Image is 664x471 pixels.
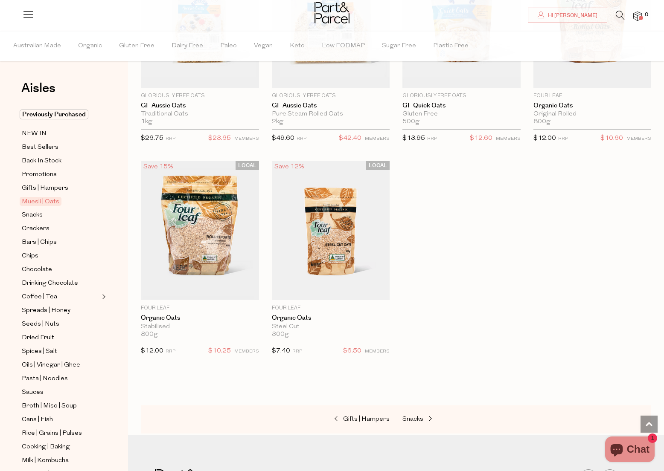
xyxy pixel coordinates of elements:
[22,346,99,357] a: Spices | Salt
[22,347,57,357] span: Spices | Salt
[22,129,47,139] span: NEW IN
[297,136,306,141] small: RRP
[402,414,488,425] a: Snacks
[100,292,106,302] button: Expand/Collapse Coffee | Tea
[470,133,492,144] span: $12.60
[166,136,175,141] small: RRP
[292,349,302,354] small: RRP
[78,31,102,61] span: Organic
[402,110,521,118] div: Gluten Free
[172,31,203,61] span: Dairy Free
[533,135,556,142] span: $12.00
[220,31,237,61] span: Paleo
[496,136,521,141] small: MEMBERS
[603,436,657,464] inbox-online-store-chat: Shopify online store chat
[141,102,259,110] a: GF Aussie Oats
[290,31,305,61] span: Keto
[315,2,349,23] img: Part&Parcel
[272,102,390,110] a: GF Aussie Oats
[322,31,365,61] span: Low FODMAP
[22,374,68,384] span: Pasta | Noodles
[272,161,307,173] div: Save 12%
[528,8,607,23] a: Hi [PERSON_NAME]
[272,348,290,354] span: $7.40
[22,170,57,180] span: Promotions
[22,442,70,452] span: Cooking | Baking
[22,224,50,234] span: Crackers
[402,118,419,126] span: 500g
[22,292,57,302] span: Coffee | Tea
[22,142,58,153] span: Best Sellers
[22,373,99,384] a: Pasta | Noodles
[382,31,416,61] span: Sugar Free
[22,156,61,166] span: Back In Stock
[22,305,99,316] a: Spreads | Honey
[272,314,390,322] a: Organic Oats
[22,319,59,329] span: Seeds | Nuts
[365,349,390,354] small: MEMBERS
[546,12,597,19] span: Hi [PERSON_NAME]
[272,331,289,338] span: 300g
[22,401,77,411] span: Broth | Miso | Soup
[22,319,99,329] a: Seeds | Nuts
[141,348,163,354] span: $12.00
[234,349,259,354] small: MEMBERS
[22,278,78,289] span: Drinking Chocolate
[272,92,390,100] p: Gloriously Free Oats
[20,197,61,206] span: Muesli | Oats
[208,133,231,144] span: $23.65
[141,135,163,142] span: $26.75
[141,331,158,338] span: 800g
[141,314,259,322] a: Organic Oats
[141,92,259,100] p: Gloriously Free Oats
[22,442,99,452] a: Cooking | Baking
[22,265,52,275] span: Chocolate
[141,161,176,173] div: Save 15%
[558,136,568,141] small: RRP
[234,136,259,141] small: MEMBERS
[643,11,650,19] span: 0
[22,333,54,343] span: Dried Fruit
[22,360,99,370] a: Oils | Vinegar | Ghee
[22,183,99,194] a: Gifts | Hampers
[304,414,390,425] a: Gifts | Hampers
[22,169,99,180] a: Promotions
[272,118,283,126] span: 2kg
[208,346,231,357] span: $10.25
[272,304,390,312] p: Four Leaf
[22,292,99,302] a: Coffee | Tea
[366,161,390,170] span: LOCAL
[22,128,99,139] a: NEW IN
[22,332,99,343] a: Dried Fruit
[22,223,99,234] a: Crackers
[22,387,99,398] a: Sauces
[22,142,99,153] a: Best Sellers
[365,136,390,141] small: MEMBERS
[22,456,69,466] span: Milk | Kombucha
[22,278,99,289] a: Drinking Chocolate
[633,12,642,20] a: 0
[626,136,651,141] small: MEMBERS
[141,118,152,126] span: 1kg
[22,455,99,466] a: Milk | Kombucha
[22,415,53,425] span: Cans | Fish
[22,306,70,316] span: Spreads | Honey
[533,110,652,118] div: Original Rolled
[533,92,652,100] p: Four Leaf
[22,428,82,439] span: Rice | Grains | Pulses
[272,135,294,142] span: $49.60
[22,196,99,207] a: Muesli | Oats
[22,183,68,194] span: Gifts | Hampers
[141,110,259,118] div: Traditional Oats
[22,251,38,261] span: Chips
[21,79,55,98] span: Aisles
[22,210,43,220] span: Snacks
[22,210,99,220] a: Snacks
[22,401,99,411] a: Broth | Miso | Soup
[22,251,99,261] a: Chips
[166,349,175,354] small: RRP
[22,360,80,370] span: Oils | Vinegar | Ghee
[343,416,390,422] span: Gifts | Hampers
[600,133,623,144] span: $10.60
[402,102,521,110] a: GF Quick Oats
